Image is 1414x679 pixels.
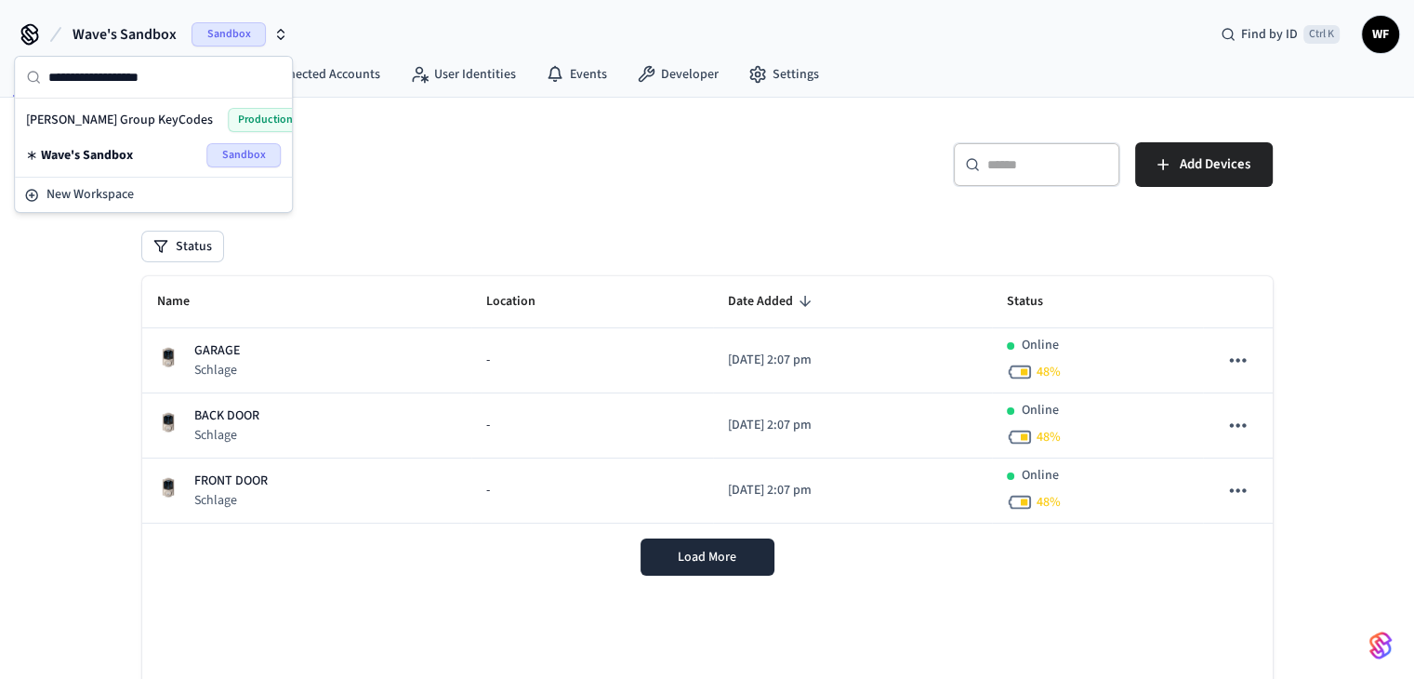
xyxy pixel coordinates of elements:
span: Ctrl K [1303,25,1340,44]
img: Schlage Sense Smart Deadbolt with Camelot Trim, Front [157,411,179,433]
a: Events [531,58,622,91]
span: - [486,416,490,435]
p: [DATE] 2:07 pm [728,351,977,370]
a: User Identities [395,58,531,91]
button: New Workspace [17,180,290,210]
span: [PERSON_NAME] Group KeyCodes [26,111,213,129]
span: Date Added [728,287,817,316]
p: Online [1022,401,1059,420]
span: WF [1364,18,1397,51]
span: Name [157,287,214,316]
a: Connected Accounts [227,58,395,91]
img: SeamLogoGradient.69752ec5.svg [1369,631,1392,660]
div: Find by IDCtrl K [1206,18,1355,51]
button: Load More [641,539,774,576]
a: Developer [622,58,733,91]
span: - [486,481,490,500]
span: 48 % [1037,428,1061,446]
img: Schlage Sense Smart Deadbolt with Camelot Trim, Front [157,476,179,499]
span: Wave's Sandbox [41,146,133,165]
span: Find by ID [1241,25,1298,44]
span: - [486,351,490,370]
button: WF [1362,16,1399,53]
p: [DATE] 2:07 pm [728,481,977,500]
button: Status [142,232,223,261]
p: Online [1022,466,1059,486]
span: Status [1007,287,1067,316]
button: Add Devices [1135,142,1273,187]
p: BACK DOOR [194,406,259,426]
span: Production [228,108,302,132]
span: Wave's Sandbox [73,23,177,46]
h5: Devices [142,142,696,180]
img: Schlage Sense Smart Deadbolt with Camelot Trim, Front [157,346,179,368]
span: 48 % [1037,363,1061,381]
span: Add Devices [1180,153,1250,177]
span: Sandbox [192,22,266,47]
p: FRONT DOOR [194,472,268,491]
p: Schlage [194,361,240,379]
p: Schlage [194,426,259,445]
span: Sandbox [206,143,281,167]
span: Location [486,287,560,316]
p: [DATE] 2:07 pm [728,416,977,435]
span: Load More [678,548,736,566]
div: Suggestions [15,99,292,177]
span: 48 % [1037,493,1061,512]
span: New Workspace [46,185,134,205]
p: Online [1022,336,1059,355]
a: Settings [733,58,834,91]
p: GARAGE [194,341,240,361]
p: Schlage [194,491,268,510]
table: sticky table [142,276,1273,524]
